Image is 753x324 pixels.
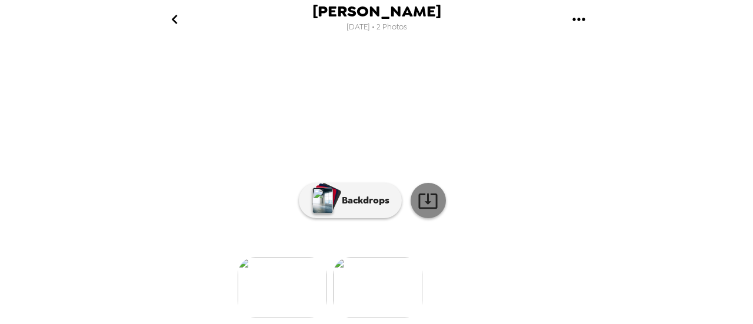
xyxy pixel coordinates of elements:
[238,257,327,318] img: gallery
[333,257,422,318] img: gallery
[312,4,441,19] span: [PERSON_NAME]
[346,19,407,35] span: [DATE] • 2 Photos
[299,183,402,218] button: Backdrops
[336,193,389,208] p: Backdrops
